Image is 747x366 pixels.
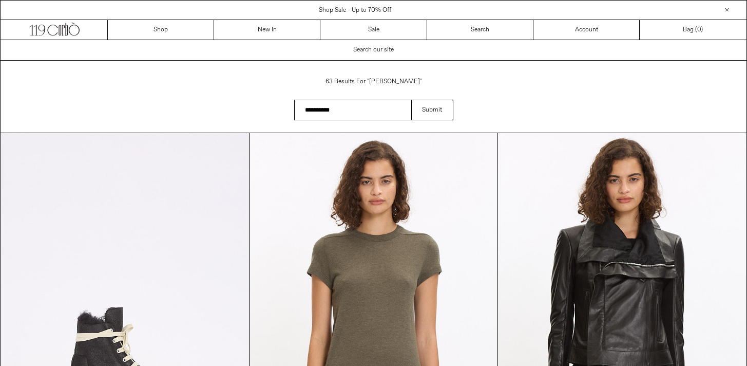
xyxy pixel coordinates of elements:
h1: 63 results for "[PERSON_NAME]" [294,73,453,90]
a: Account [533,20,640,40]
a: New In [214,20,320,40]
a: Bag () [640,20,746,40]
a: Shop [108,20,214,40]
span: Search our site [353,46,394,54]
button: Submit [411,100,453,120]
a: Shop Sale - Up to 70% Off [319,6,391,14]
a: Search [427,20,533,40]
span: ) [697,25,703,34]
a: Sale [320,20,427,40]
span: 0 [697,26,701,34]
input: Search [294,100,412,120]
